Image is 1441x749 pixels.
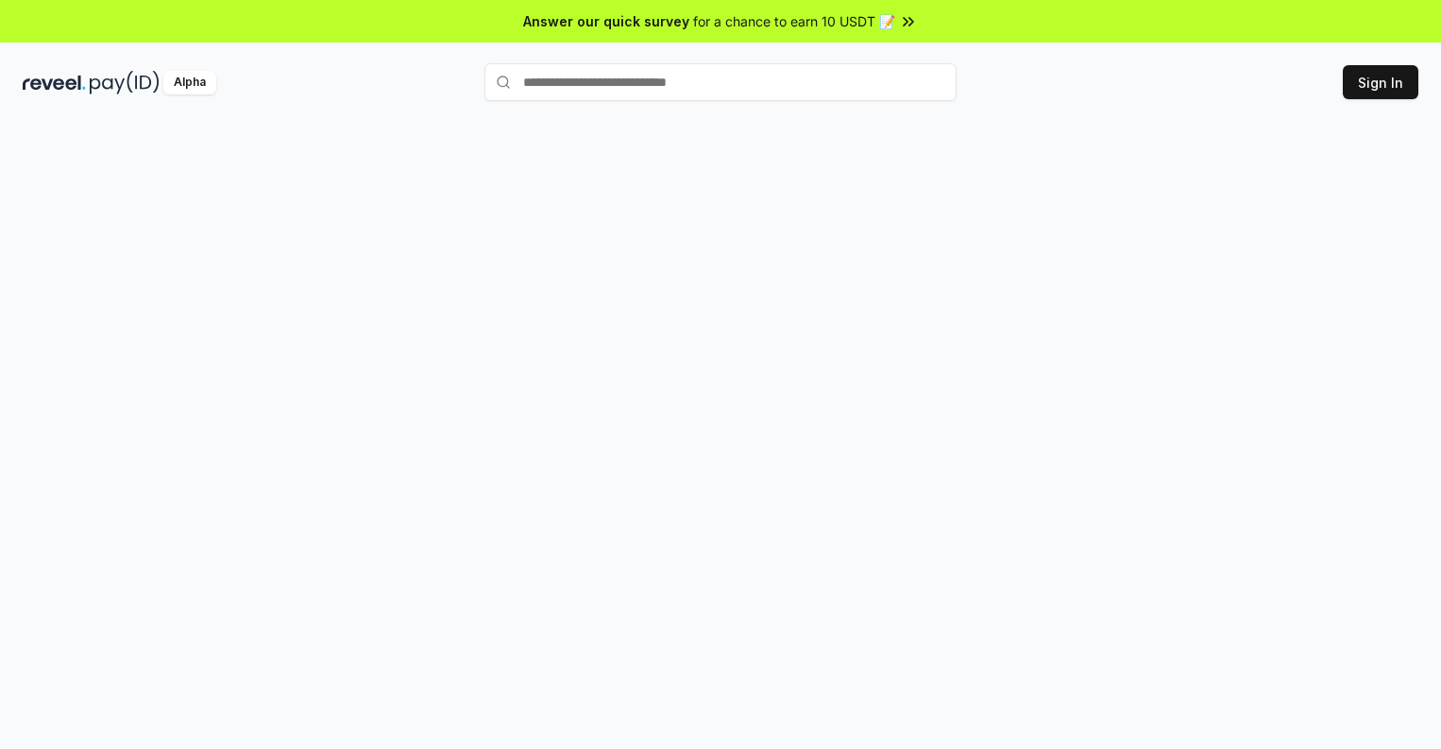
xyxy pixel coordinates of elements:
[1343,65,1418,99] button: Sign In
[90,71,160,94] img: pay_id
[23,71,86,94] img: reveel_dark
[523,11,689,31] span: Answer our quick survey
[693,11,895,31] span: for a chance to earn 10 USDT 📝
[163,71,216,94] div: Alpha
